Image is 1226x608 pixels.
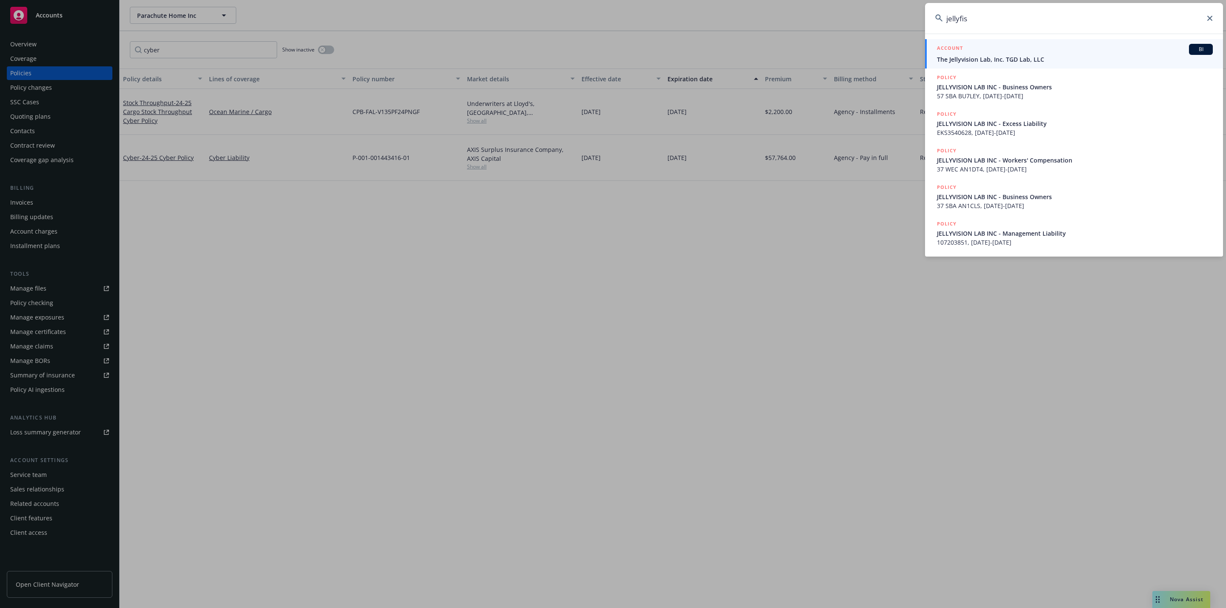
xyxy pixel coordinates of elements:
a: ACCOUNTBIThe Jellyvision Lab, Inc. TGD Lab, LLC [925,39,1223,69]
h5: POLICY [937,220,957,228]
span: 57 SBA BU7LEY, [DATE]-[DATE] [937,91,1213,100]
span: 37 SBA AN1CLS, [DATE]-[DATE] [937,201,1213,210]
span: BI [1192,46,1209,53]
span: 107203851, [DATE]-[DATE] [937,238,1213,247]
input: Search... [925,3,1223,34]
a: POLICYJELLYVISION LAB INC - Business Owners37 SBA AN1CLS, [DATE]-[DATE] [925,178,1223,215]
a: POLICYJELLYVISION LAB INC - Workers' Compensation37 WEC AN1DT4, [DATE]-[DATE] [925,142,1223,178]
h5: ACCOUNT [937,44,963,54]
h5: POLICY [937,110,957,118]
span: EKS3540628, [DATE]-[DATE] [937,128,1213,137]
span: The Jellyvision Lab, Inc. TGD Lab, LLC [937,55,1213,64]
h5: POLICY [937,146,957,155]
a: POLICYJELLYVISION LAB INC - Management Liability107203851, [DATE]-[DATE] [925,215,1223,251]
a: POLICYJELLYVISION LAB INC - Excess LiabilityEKS3540628, [DATE]-[DATE] [925,105,1223,142]
span: JELLYVISION LAB INC - Workers' Compensation [937,156,1213,165]
span: JELLYVISION LAB INC - Business Owners [937,192,1213,201]
span: JELLYVISION LAB INC - Business Owners [937,83,1213,91]
a: POLICYJELLYVISION LAB INC - Business Owners57 SBA BU7LEY, [DATE]-[DATE] [925,69,1223,105]
span: JELLYVISION LAB INC - Excess Liability [937,119,1213,128]
h5: POLICY [937,183,957,191]
span: 37 WEC AN1DT4, [DATE]-[DATE] [937,165,1213,174]
span: JELLYVISION LAB INC - Management Liability [937,229,1213,238]
h5: POLICY [937,73,957,82]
